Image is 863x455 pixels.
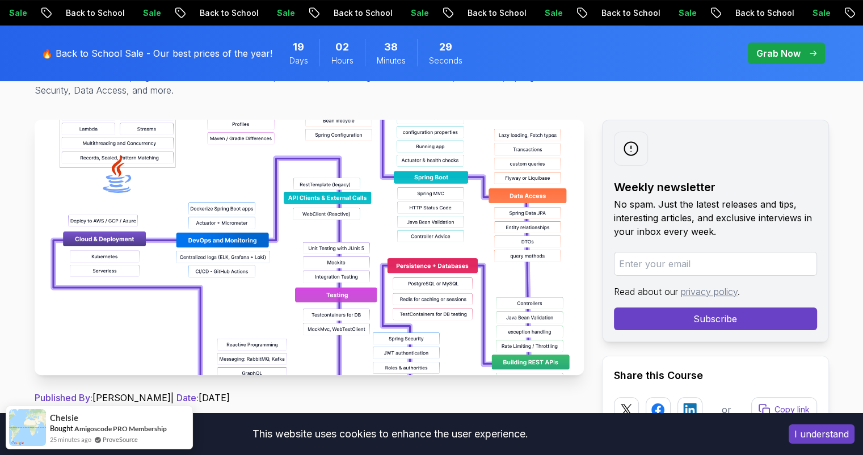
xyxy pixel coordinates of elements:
[74,424,167,433] a: Amigoscode PRO Membership
[458,7,536,19] p: Back to School
[35,70,543,97] p: Learn how to master Spring Boot in [DATE] with this complete roadmap covering Java fundamentals, ...
[331,55,353,66] span: Hours
[191,7,268,19] p: Back to School
[335,39,349,55] span: 2 Hours
[429,55,462,66] span: Seconds
[722,403,731,416] p: or
[614,197,817,238] p: No spam. Just the latest releases and tips, interesting articles, and exclusive interviews in you...
[35,391,584,405] p: [PERSON_NAME] | [DATE]
[789,424,854,444] button: Accept cookies
[57,7,134,19] p: Back to School
[751,397,817,422] button: Copy link
[103,435,138,444] a: ProveSource
[614,307,817,330] button: Subscribe
[293,39,304,55] span: 19 Days
[402,7,438,19] p: Sale
[774,404,810,415] p: Copy link
[35,120,584,375] img: Spring Boot Roadmap 2025: The Complete Guide for Backend Developers thumbnail
[803,7,840,19] p: Sale
[35,392,92,403] span: Published By:
[592,7,670,19] p: Back to School
[50,435,91,444] span: 25 minutes ago
[268,7,304,19] p: Sale
[9,409,46,446] img: provesource social proof notification image
[50,424,73,433] span: Bought
[50,413,78,423] span: Chelsie
[289,55,308,66] span: Days
[384,39,398,55] span: 38 Minutes
[681,286,738,297] a: privacy policy
[670,7,706,19] p: Sale
[325,7,402,19] p: Back to School
[439,39,452,55] span: 29 Seconds
[134,7,170,19] p: Sale
[9,422,772,446] div: This website uses cookies to enhance the user experience.
[726,7,803,19] p: Back to School
[614,252,817,276] input: Enter your email
[536,7,572,19] p: Sale
[614,179,817,195] h2: Weekly newsletter
[614,285,817,298] p: Read about our .
[41,47,272,60] p: 🔥 Back to School Sale - Our best prices of the year!
[756,47,801,60] p: Grab Now
[176,392,199,403] span: Date:
[614,368,817,384] h2: Share this Course
[377,55,406,66] span: Minutes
